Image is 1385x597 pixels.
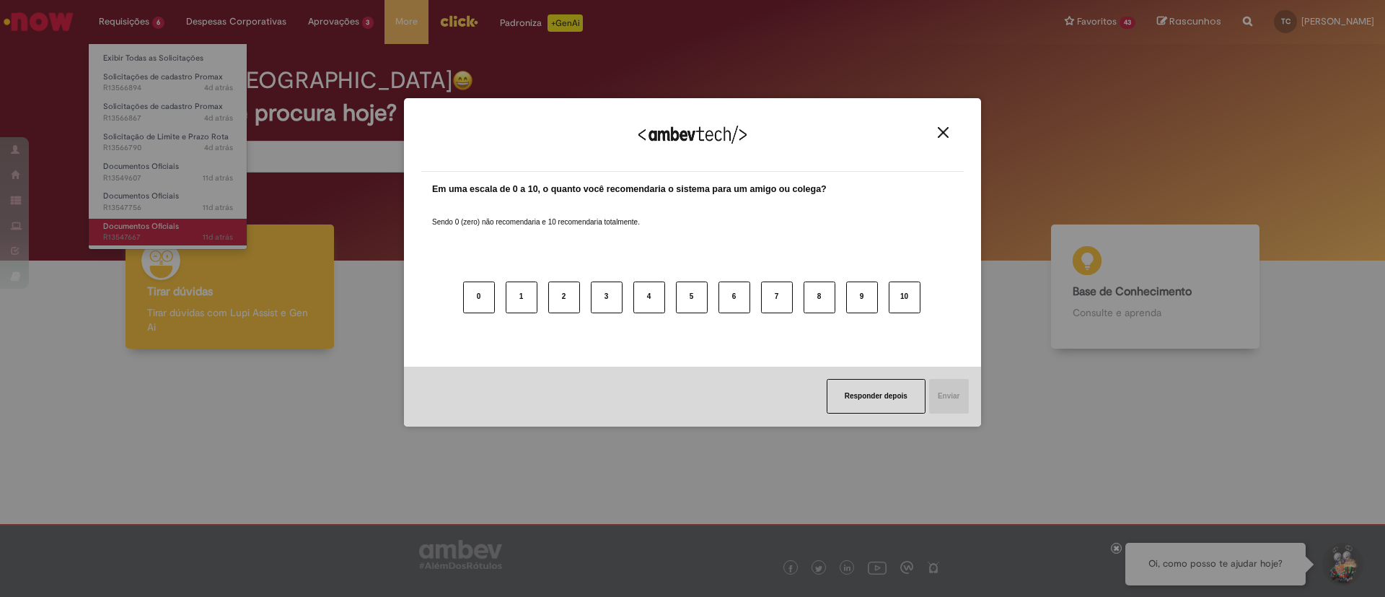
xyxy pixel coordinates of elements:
button: Close [933,126,953,139]
button: 10 [889,282,920,313]
button: 6 [718,282,750,313]
button: 5 [676,282,708,313]
label: Sendo 0 (zero) não recomendaria e 10 recomendaria totalmente. [432,200,640,227]
button: 2 [548,282,580,313]
button: 8 [804,282,835,313]
button: 9 [846,282,878,313]
button: 0 [463,282,495,313]
button: 1 [506,282,537,313]
button: 3 [591,282,623,313]
img: Logo Ambevtech [638,126,747,144]
label: Em uma escala de 0 a 10, o quanto você recomendaria o sistema para um amigo ou colega? [432,183,827,196]
button: 7 [761,282,793,313]
button: Responder depois [827,379,925,414]
img: Close [938,127,949,138]
button: 4 [633,282,665,313]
